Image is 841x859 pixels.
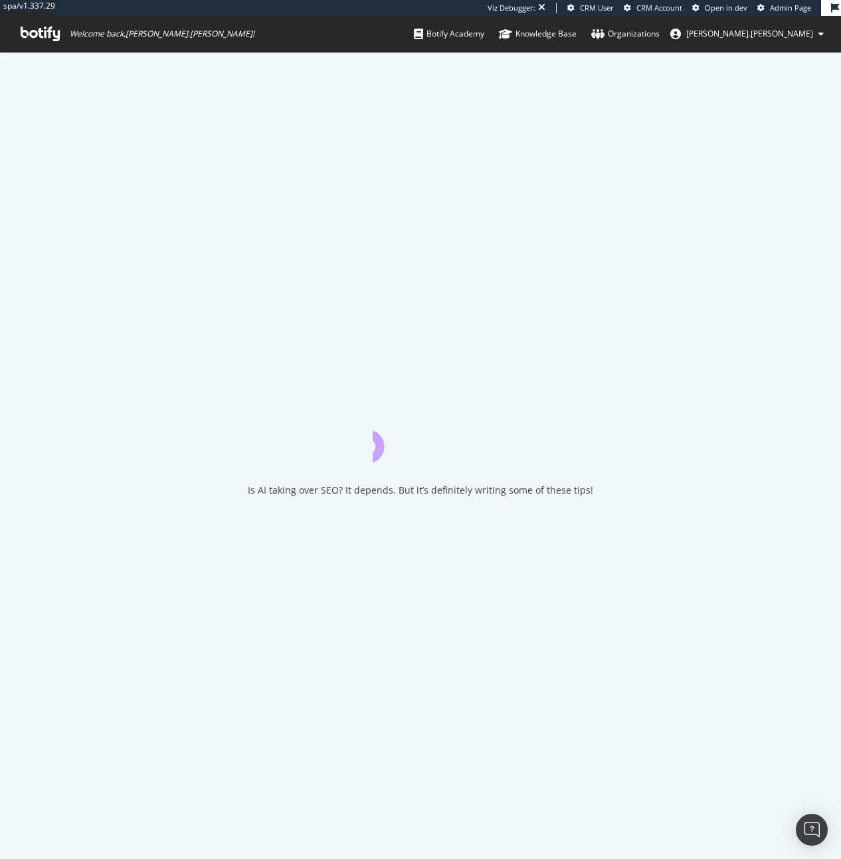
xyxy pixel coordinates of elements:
[591,16,660,52] a: Organizations
[70,29,254,39] span: Welcome back, [PERSON_NAME].[PERSON_NAME] !
[591,27,660,41] div: Organizations
[796,814,828,846] div: Open Intercom Messenger
[660,23,834,45] button: [PERSON_NAME].[PERSON_NAME]
[414,16,484,52] a: Botify Academy
[499,27,577,41] div: Knowledge Base
[624,3,682,13] a: CRM Account
[414,27,484,41] div: Botify Academy
[757,3,811,13] a: Admin Page
[499,16,577,52] a: Knowledge Base
[692,3,747,13] a: Open in dev
[636,3,682,13] span: CRM Account
[705,3,747,13] span: Open in dev
[686,28,813,39] span: jessica.jordan
[248,484,593,497] div: Is AI taking over SEO? It depends. But it’s definitely writing some of these tips!
[373,415,468,462] div: animation
[770,3,811,13] span: Admin Page
[488,3,535,13] div: Viz Debugger:
[580,3,614,13] span: CRM User
[567,3,614,13] a: CRM User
